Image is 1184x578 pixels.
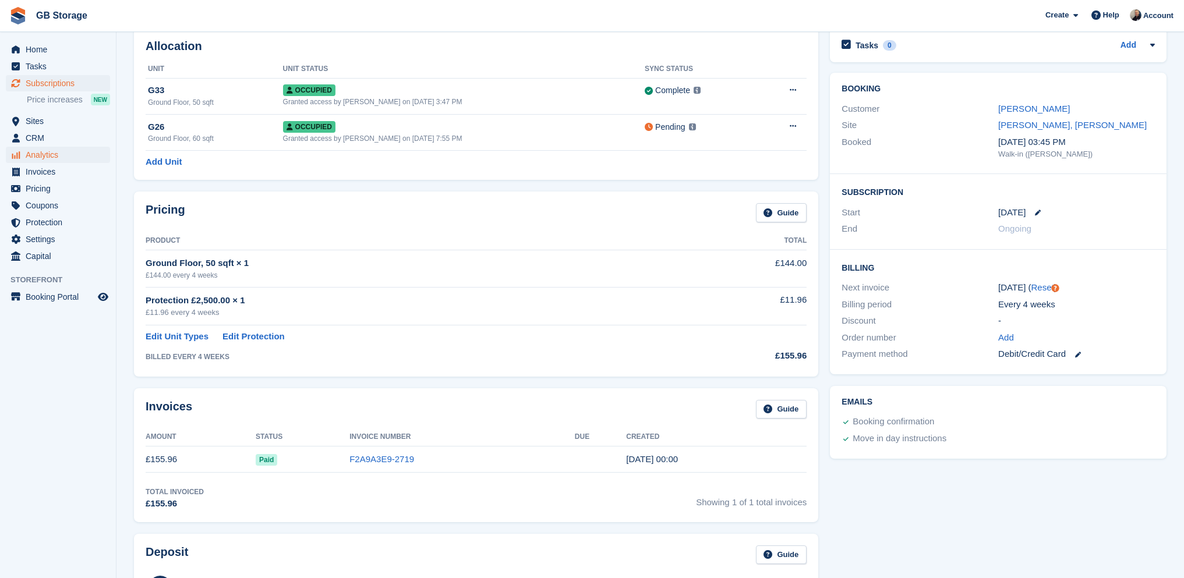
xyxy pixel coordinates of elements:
[575,428,626,446] th: Due
[148,84,283,97] div: G33
[842,347,998,361] div: Payment method
[148,133,283,144] div: Ground Floor, 60 sqft
[9,7,27,24] img: stora-icon-8386f47178a22dfd0bd8f6a31ec36ba5ce8667c1dd55bd0f319d3a0aa187defe.svg
[146,60,283,79] th: Unit
[146,400,192,419] h2: Invoices
[684,250,807,287] td: £144.00
[842,398,1155,407] h2: Emails
[1143,10,1174,22] span: Account
[6,113,110,129] a: menu
[856,40,878,51] h2: Tasks
[26,113,96,129] span: Sites
[31,6,92,25] a: GB Storage
[998,206,1026,219] time: 2025-08-09 23:00:00 UTC
[998,136,1155,149] div: [DATE] 03:45 PM
[26,41,96,58] span: Home
[6,289,110,305] a: menu
[146,545,188,565] h2: Deposit
[146,446,256,473] td: £155.96
[26,147,96,163] span: Analytics
[655,121,685,133] div: Pending
[998,298,1155,311] div: Every 4 weeks
[756,203,807,222] a: Guide
[696,487,807,510] span: Showing 1 of 1 total invoices
[26,164,96,180] span: Invoices
[998,148,1155,160] div: Walk-in ([PERSON_NAME])
[998,347,1155,361] div: Debit/Credit Card
[6,130,110,146] a: menu
[146,330,208,343] a: Edit Unit Types
[645,60,758,79] th: Sync Status
[148,97,283,108] div: Ground Floor, 50 sqft
[222,330,285,343] a: Edit Protection
[756,400,807,419] a: Guide
[842,119,998,132] div: Site
[146,497,204,510] div: £155.96
[256,454,277,466] span: Paid
[146,352,684,362] div: BILLED EVERY 4 WEEKS
[283,84,335,96] span: Occupied
[842,281,998,295] div: Next invoice
[26,75,96,91] span: Subscriptions
[26,197,96,214] span: Coupons
[684,232,807,250] th: Total
[998,281,1155,295] div: [DATE] ( )
[998,120,1147,130] a: [PERSON_NAME], [PERSON_NAME]
[1031,282,1054,292] a: Reset
[256,428,349,446] th: Status
[998,104,1070,114] a: [PERSON_NAME]
[349,428,575,446] th: Invoice Number
[998,314,1155,328] div: -
[689,123,696,130] img: icon-info-grey-7440780725fd019a000dd9b08b2336e03edf1995a4989e88bcd33f0948082b44.svg
[626,428,807,446] th: Created
[684,349,807,363] div: £155.96
[6,248,110,264] a: menu
[6,214,110,231] a: menu
[283,97,645,107] div: Granted access by [PERSON_NAME] on [DATE] 3:47 PM
[6,164,110,180] a: menu
[91,94,110,105] div: NEW
[655,84,690,97] div: Complete
[1130,9,1141,21] img: Karl Walker
[26,58,96,75] span: Tasks
[842,222,998,236] div: End
[26,180,96,197] span: Pricing
[842,206,998,219] div: Start
[26,248,96,264] span: Capital
[27,94,83,105] span: Price increases
[6,147,110,163] a: menu
[283,121,335,133] span: Occupied
[146,428,256,446] th: Amount
[283,133,645,144] div: Granted access by [PERSON_NAME] on [DATE] 7:55 PM
[6,41,110,58] a: menu
[6,58,110,75] a: menu
[146,270,684,281] div: £144.00 every 4 weeks
[146,232,684,250] th: Product
[27,93,110,106] a: Price increases NEW
[626,454,678,464] time: 2025-08-09 23:00:29 UTC
[148,120,283,134] div: G26
[146,40,807,53] h2: Allocation
[6,75,110,91] a: menu
[283,60,645,79] th: Unit Status
[998,224,1031,233] span: Ongoing
[146,487,204,497] div: Total Invoiced
[842,136,998,160] div: Booked
[146,307,684,318] div: £11.96 every 4 weeks
[349,454,414,464] a: F2A9A3E9-2719
[853,432,946,446] div: Move in day instructions
[684,287,807,325] td: £11.96
[10,274,116,286] span: Storefront
[853,415,934,429] div: Booking confirmation
[842,186,1155,197] h2: Subscription
[842,298,998,311] div: Billing period
[842,261,1155,273] h2: Billing
[26,231,96,247] span: Settings
[842,331,998,345] div: Order number
[6,180,110,197] a: menu
[146,155,182,169] a: Add Unit
[1050,283,1061,293] div: Tooltip anchor
[1045,9,1069,21] span: Create
[146,294,684,307] div: Protection £2,500.00 × 1
[6,197,110,214] a: menu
